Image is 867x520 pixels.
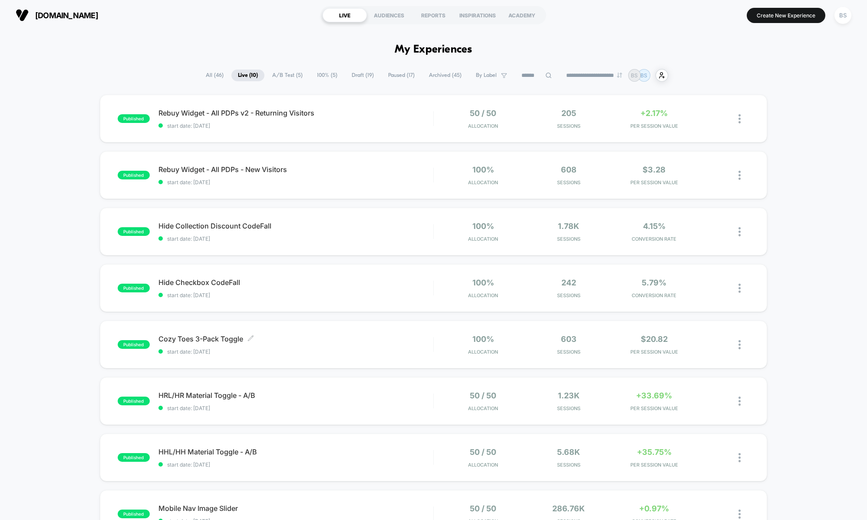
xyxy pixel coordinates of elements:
[528,123,609,129] span: Sessions
[617,73,622,78] img: end
[158,405,433,411] span: start date: [DATE]
[613,236,695,242] span: CONVERSION RATE
[118,114,150,123] span: published
[455,8,500,22] div: INSPIRATIONS
[832,7,854,24] button: BS
[613,123,695,129] span: PER SESSION VALUE
[158,391,433,400] span: HRL/HR Material Toggle - A/B
[231,70,264,81] span: Live ( 10 )
[367,8,411,22] div: AUDIENCES
[310,70,344,81] span: 100% ( 5 )
[468,179,498,185] span: Allocation
[472,222,494,231] span: 100%
[639,504,669,513] span: +0.97%
[158,292,433,298] span: start date: [DATE]
[470,391,496,400] span: 50 / 50
[738,114,741,123] img: close
[158,335,433,343] span: Cozy Toes 3-Pack Toggle
[528,405,609,411] span: Sessions
[747,8,825,23] button: Create New Experience
[640,109,668,118] span: +2.17%
[118,510,150,518] span: published
[158,123,433,129] span: start date: [DATE]
[613,462,695,468] span: PER SESSION VALUE
[613,179,695,185] span: PER SESSION VALUE
[158,109,433,117] span: Rebuy Widget - All PDPs v2 - Returning Visitors
[738,510,741,519] img: close
[345,70,380,81] span: Draft ( 19 )
[558,222,579,231] span: 1.78k
[528,292,609,298] span: Sessions
[158,165,433,174] span: Rebuy Widget - All PDPs - New Visitors
[158,222,433,230] span: Hide Collection Discount CodeFall
[558,391,580,400] span: 1.23k
[468,292,498,298] span: Allocation
[118,227,150,236] span: published
[472,335,494,344] span: 100%
[468,462,498,468] span: Allocation
[528,349,609,355] span: Sessions
[642,278,666,287] span: 5.79%
[118,453,150,462] span: published
[561,109,576,118] span: 205
[641,335,668,344] span: $20.82
[158,447,433,456] span: HHL/HH Material Toggle - A/B
[738,171,741,180] img: close
[738,340,741,349] img: close
[643,165,666,174] span: $3.28
[395,43,472,56] h1: My Experiences
[528,236,609,242] span: Sessions
[16,9,29,22] img: Visually logo
[118,284,150,292] span: published
[118,171,150,179] span: published
[500,8,544,22] div: ACADEMY
[470,504,496,513] span: 50 / 50
[552,504,585,513] span: 286.76k
[411,8,455,22] div: REPORTS
[266,70,309,81] span: A/B Test ( 5 )
[468,123,498,129] span: Allocation
[472,278,494,287] span: 100%
[738,397,741,406] img: close
[528,179,609,185] span: Sessions
[613,405,695,411] span: PER SESSION VALUE
[470,109,496,118] span: 50 / 50
[738,453,741,462] img: close
[158,504,433,513] span: Mobile Nav Image Slider
[557,447,580,457] span: 5.68k
[472,165,494,174] span: 100%
[158,461,433,468] span: start date: [DATE]
[613,292,695,298] span: CONVERSION RATE
[561,335,577,344] span: 603
[834,7,851,24] div: BS
[323,8,367,22] div: LIVE
[637,447,672,457] span: +35.75%
[468,236,498,242] span: Allocation
[643,222,666,231] span: 4.15%
[199,70,230,81] span: All ( 46 )
[561,278,576,287] span: 242
[738,227,741,236] img: close
[158,235,433,242] span: start date: [DATE]
[631,72,638,79] p: BS
[613,349,695,355] span: PER SESSION VALUE
[158,278,433,287] span: Hide Checkbox CodeFall
[528,462,609,468] span: Sessions
[640,72,647,79] p: BS
[422,70,468,81] span: Archived ( 45 )
[561,165,577,174] span: 608
[476,72,497,79] span: By Label
[35,11,98,20] span: [DOMAIN_NAME]
[158,348,433,355] span: start date: [DATE]
[738,284,741,293] img: close
[470,447,496,457] span: 50 / 50
[468,405,498,411] span: Allocation
[118,340,150,349] span: published
[158,179,433,185] span: start date: [DATE]
[636,391,672,400] span: +33.69%
[382,70,421,81] span: Paused ( 17 )
[468,349,498,355] span: Allocation
[13,8,101,22] button: [DOMAIN_NAME]
[118,397,150,405] span: published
